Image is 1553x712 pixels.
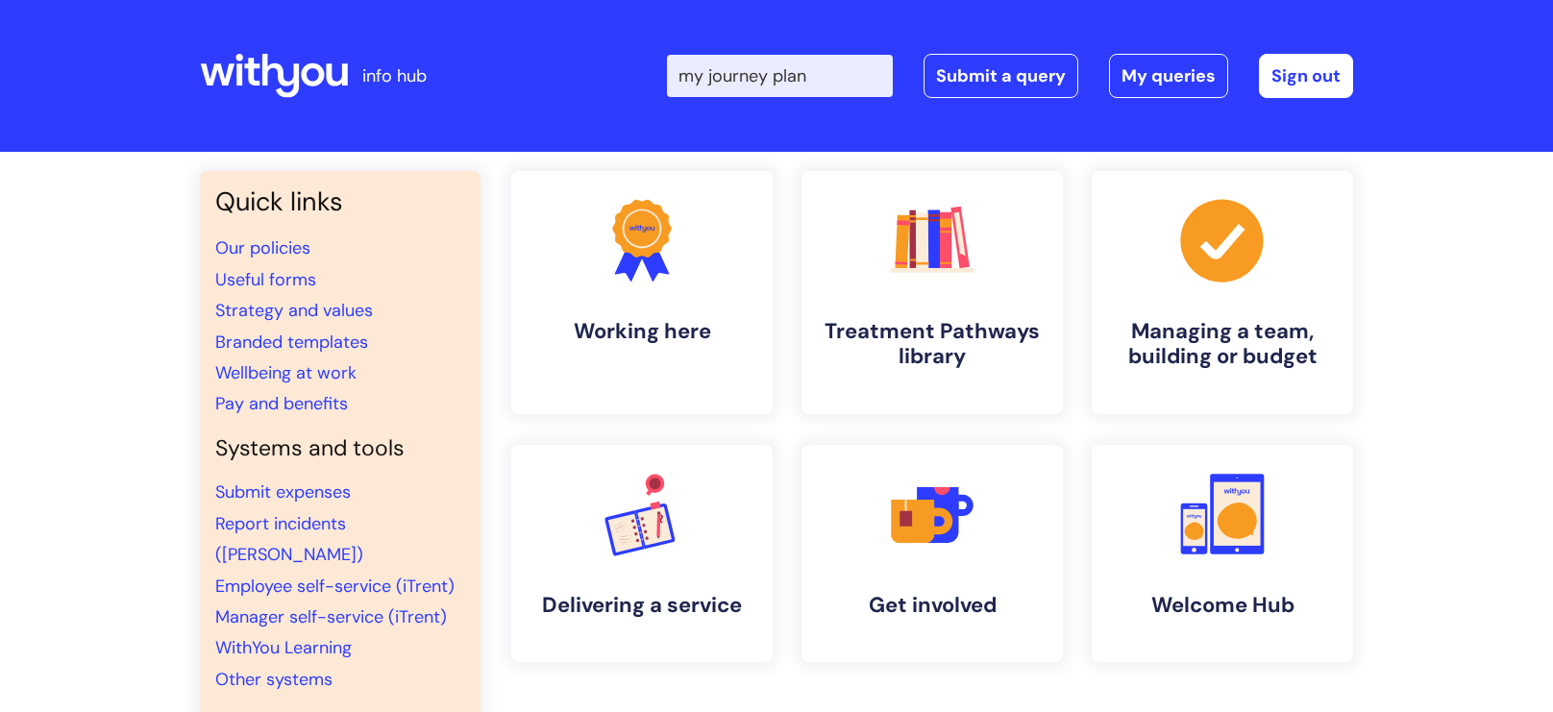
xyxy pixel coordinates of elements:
[1107,319,1338,370] h4: Managing a team, building or budget
[215,186,465,217] h3: Quick links
[817,319,1048,370] h4: Treatment Pathways library
[1092,171,1353,414] a: Managing a team, building or budget
[1259,54,1353,98] a: Sign out
[215,480,351,503] a: Submit expenses
[215,605,447,628] a: Manager self-service (iTrent)
[362,61,427,91] p: info hub
[667,55,893,97] input: Search
[215,435,465,462] h4: Systems and tools
[527,319,757,344] h4: Working here
[215,636,352,659] a: WithYou Learning
[215,268,316,291] a: Useful forms
[1109,54,1228,98] a: My queries
[215,236,310,259] a: Our policies
[924,54,1078,98] a: Submit a query
[215,361,357,384] a: Wellbeing at work
[527,593,757,618] h4: Delivering a service
[817,593,1048,618] h4: Get involved
[1107,593,1338,618] h4: Welcome Hub
[215,392,348,415] a: Pay and benefits
[215,299,373,322] a: Strategy and values
[511,171,773,414] a: Working here
[215,331,368,354] a: Branded templates
[801,445,1063,662] a: Get involved
[801,171,1063,414] a: Treatment Pathways library
[215,512,363,566] a: Report incidents ([PERSON_NAME])
[1092,445,1353,662] a: Welcome Hub
[667,54,1353,98] div: | -
[215,575,455,598] a: Employee self-service (iTrent)
[511,445,773,662] a: Delivering a service
[215,668,333,691] a: Other systems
